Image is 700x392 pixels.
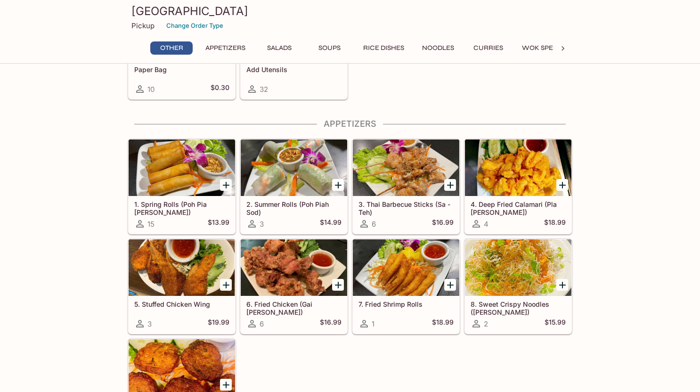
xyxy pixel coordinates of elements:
span: 10 [147,85,155,94]
h5: $14.99 [320,218,342,229]
h5: 3. Thai Barbecue Sticks (Sa - Teh) [358,200,454,216]
span: 2 [484,319,488,328]
h5: $18.99 [432,318,454,329]
h5: 1. Spring Rolls (Poh Pia [PERSON_NAME]) [134,200,229,216]
button: Appetizers [200,41,251,55]
span: 3 [260,220,264,229]
div: 5. Stuffed Chicken Wing [129,239,235,296]
a: 3. Thai Barbecue Sticks (Sa - Teh)6$16.99 [352,139,460,234]
h5: $0.30 [211,83,229,95]
button: Change Order Type [162,18,228,33]
p: Pickup [131,21,155,30]
span: 6 [260,319,264,328]
span: 32 [260,85,268,94]
div: 2. Summer Rolls (Poh Piah Sod) [241,139,347,196]
span: 4 [484,220,488,229]
a: 4. Deep Fried Calamari (Pla [PERSON_NAME])4$18.99 [464,139,572,234]
h5: Paper Bag [134,65,229,73]
button: Add 6. Fried Chicken (Gai Tod) [332,279,344,291]
a: 6. Fried Chicken (Gai [PERSON_NAME])6$16.99 [240,239,348,334]
button: Add 7. Fried Shrimp Rolls [444,279,456,291]
h5: $15.99 [545,318,566,329]
a: 5. Stuffed Chicken Wing3$19.99 [128,239,236,334]
button: Soups [308,41,350,55]
h5: 2. Summer Rolls (Poh Piah Sod) [246,200,342,216]
button: Salads [258,41,301,55]
h4: Appetizers [128,119,572,129]
button: Add 3. Thai Barbecue Sticks (Sa - Teh) [444,179,456,191]
h5: $18.99 [544,218,566,229]
button: Noodles [417,41,459,55]
span: 3 [147,319,152,328]
button: Rice Dishes [358,41,409,55]
div: 1. Spring Rolls (Poh Pia Tod) [129,139,235,196]
h5: 4. Deep Fried Calamari (Pla [PERSON_NAME]) [471,200,566,216]
h5: $16.99 [320,318,342,329]
div: 6. Fried Chicken (Gai Tod) [241,239,347,296]
button: Other [150,41,193,55]
button: Add 9. Fried Fish Patties (Tod Mun Pla) [220,379,232,391]
div: 7. Fried Shrimp Rolls [353,239,459,296]
a: 7. Fried Shrimp Rolls1$18.99 [352,239,460,334]
button: Add 1. Spring Rolls (Poh Pia Tod) [220,179,232,191]
h5: 6. Fried Chicken (Gai [PERSON_NAME]) [246,300,342,316]
h5: $19.99 [208,318,229,329]
button: Add 8. Sweet Crispy Noodles (Mee Krob) [556,279,568,291]
h5: $13.99 [208,218,229,229]
button: Add 5. Stuffed Chicken Wing [220,279,232,291]
button: Curries [467,41,509,55]
button: Add 4. Deep Fried Calamari (Pla Meuk Tod) [556,179,568,191]
a: 2. Summer Rolls (Poh Piah Sod)3$14.99 [240,139,348,234]
a: 8. Sweet Crispy Noodles ([PERSON_NAME])2$15.99 [464,239,572,334]
h3: [GEOGRAPHIC_DATA] [131,4,569,18]
div: 3. Thai Barbecue Sticks (Sa - Teh) [353,139,459,196]
span: 1 [372,319,374,328]
button: Wok Specialties [517,41,586,55]
h5: Add Utensils [246,65,342,73]
h5: 5. Stuffed Chicken Wing [134,300,229,308]
h5: $16.99 [432,218,454,229]
button: Add 2. Summer Rolls (Poh Piah Sod) [332,179,344,191]
span: 15 [147,220,155,229]
div: 4. Deep Fried Calamari (Pla Meuk Tod) [465,139,571,196]
h5: 7. Fried Shrimp Rolls [358,300,454,308]
span: 6 [372,220,376,229]
a: 1. Spring Rolls (Poh Pia [PERSON_NAME])15$13.99 [128,139,236,234]
h5: 8. Sweet Crispy Noodles ([PERSON_NAME]) [471,300,566,316]
div: 8. Sweet Crispy Noodles (Mee Krob) [465,239,571,296]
